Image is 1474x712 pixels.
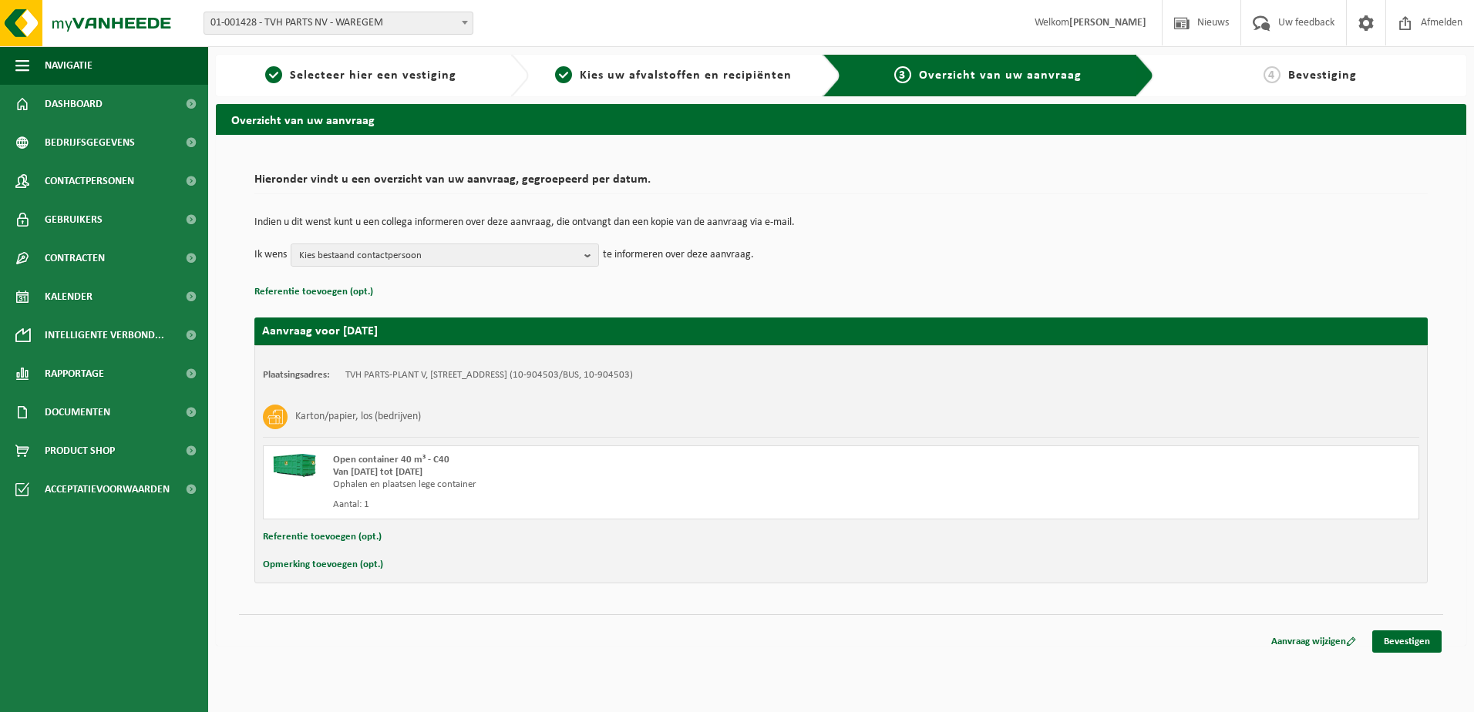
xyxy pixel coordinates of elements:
[580,69,792,82] span: Kies uw afvalstoffen en recipiënten
[45,46,93,85] span: Navigatie
[333,479,903,491] div: Ophalen en plaatsen lege container
[345,369,633,381] td: TVH PARTS-PLANT V, [STREET_ADDRESS] (10-904503/BUS, 10-904503)
[45,123,135,162] span: Bedrijfsgegevens
[45,393,110,432] span: Documenten
[263,370,330,380] strong: Plaatsingsadres:
[894,66,911,83] span: 3
[299,244,578,267] span: Kies bestaand contactpersoon
[45,162,134,200] span: Contactpersonen
[537,66,811,85] a: 2Kies uw afvalstoffen en recipiënten
[224,66,498,85] a: 1Selecteer hier een vestiging
[333,499,903,511] div: Aantal: 1
[45,85,103,123] span: Dashboard
[45,354,104,393] span: Rapportage
[45,316,164,354] span: Intelligente verbond...
[45,277,93,316] span: Kalender
[263,527,382,547] button: Referentie toevoegen (opt.)
[45,200,103,239] span: Gebruikers
[45,239,105,277] span: Contracten
[254,243,287,267] p: Ik wens
[919,69,1082,82] span: Overzicht van uw aanvraag
[1069,17,1146,29] strong: [PERSON_NAME]
[45,432,115,470] span: Product Shop
[204,12,473,35] span: 01-001428 - TVH PARTS NV - WAREGEM
[262,325,378,338] strong: Aanvraag voor [DATE]
[555,66,572,83] span: 2
[291,243,599,267] button: Kies bestaand contactpersoon
[254,173,1428,194] h2: Hieronder vindt u een overzicht van uw aanvraag, gegroepeerd per datum.
[204,12,473,34] span: 01-001428 - TVH PARTS NV - WAREGEM
[603,243,754,267] p: te informeren over deze aanvraag.
[333,455,449,465] span: Open container 40 m³ - C40
[1288,69,1357,82] span: Bevestiging
[290,69,456,82] span: Selecteer hier een vestiging
[254,282,373,302] button: Referentie toevoegen (opt.)
[1264,66,1280,83] span: 4
[1260,630,1368,653] a: Aanvraag wijzigen
[263,555,383,575] button: Opmerking toevoegen (opt.)
[254,217,1428,228] p: Indien u dit wenst kunt u een collega informeren over deze aanvraag, die ontvangt dan een kopie v...
[333,467,422,477] strong: Van [DATE] tot [DATE]
[45,470,170,509] span: Acceptatievoorwaarden
[295,405,421,429] h3: Karton/papier, los (bedrijven)
[271,454,318,477] img: HK-XC-40-GN-00.png
[216,104,1466,134] h2: Overzicht van uw aanvraag
[1372,630,1442,653] a: Bevestigen
[265,66,282,83] span: 1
